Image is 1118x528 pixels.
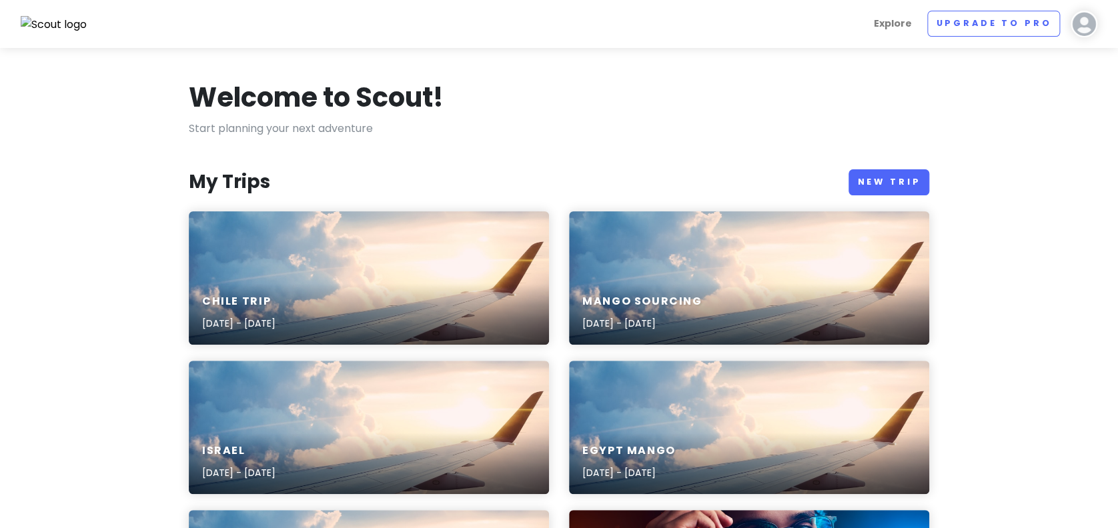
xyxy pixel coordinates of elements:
[868,11,917,37] a: Explore
[202,465,275,480] p: [DATE] - [DATE]
[582,316,702,331] p: [DATE] - [DATE]
[1071,11,1097,37] img: User profile
[189,120,929,137] p: Start planning your next adventure
[569,211,929,345] a: aerial photography of airlinerMango Sourcing[DATE] - [DATE]
[189,80,444,115] h1: Welcome to Scout!
[189,361,549,494] a: aerial photography of airlinerIsrael[DATE] - [DATE]
[189,211,549,345] a: aerial photography of airlinerChile Trip[DATE] - [DATE]
[582,465,676,480] p: [DATE] - [DATE]
[202,444,275,458] h6: Israel
[202,316,275,331] p: [DATE] - [DATE]
[582,444,676,458] h6: Egypt Mango
[569,361,929,494] a: aerial photography of airlinerEgypt Mango[DATE] - [DATE]
[849,169,929,195] a: New Trip
[927,11,1060,37] a: Upgrade to Pro
[21,16,87,33] img: Scout logo
[202,295,275,309] h6: Chile Trip
[582,295,702,309] h6: Mango Sourcing
[189,170,270,194] h3: My Trips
